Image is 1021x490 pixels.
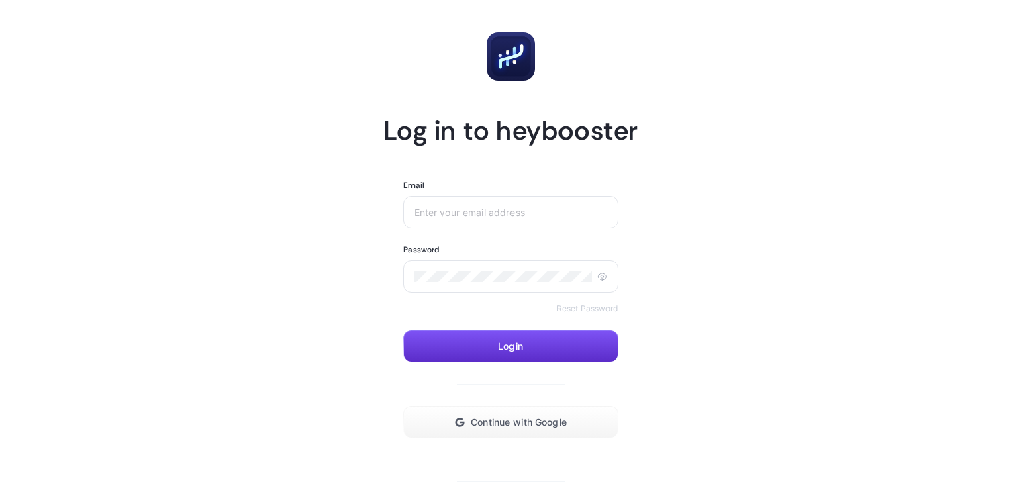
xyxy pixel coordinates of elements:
button: Continue with Google [403,406,618,438]
input: Enter your email address [414,207,607,217]
h1: Log in to heybooster [383,113,638,148]
span: Login [498,341,523,352]
span: Continue with Google [471,417,567,428]
button: Login [403,330,618,362]
a: Reset Password [556,303,618,314]
label: Email [403,180,425,191]
label: Password [403,244,440,255]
